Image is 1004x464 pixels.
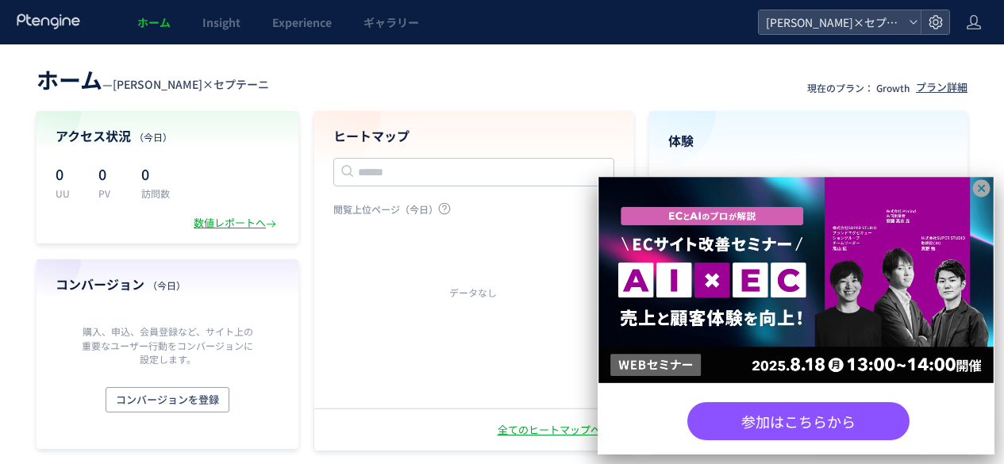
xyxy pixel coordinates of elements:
span: [PERSON_NAME]×セプテーニ [761,10,902,34]
span: （今日） [134,130,172,144]
p: 0 [141,161,170,186]
div: データなし [314,286,632,299]
div: 全てのヒートマップへ [498,423,614,438]
span: [PERSON_NAME]×セプテーニ [113,76,269,92]
div: プラン詳細 [916,80,967,95]
p: 訪問数 [141,186,170,200]
h4: アクセス状況 [56,127,279,145]
p: 0 [56,161,79,186]
div: — [37,63,269,95]
img: home_experience_onbo_jp-C5-EgdA0.svg [750,159,866,252]
span: Experience [272,14,332,30]
p: 現在のプラン： Growth [807,81,910,94]
span: ホーム [137,14,171,30]
h4: 体験 [668,132,949,150]
span: Insight [202,14,240,30]
button: コンバージョンを登録 [106,387,229,412]
span: ホーム [37,63,102,95]
p: 閲覧上位ページ（今日） [333,202,614,222]
span: （今日） [148,278,186,292]
p: PV [98,186,122,200]
span: コンバージョンを登録 [116,387,219,412]
p: UU [56,186,79,200]
h4: ヒートマップ [333,127,614,145]
p: 0 [98,161,122,186]
p: 購入、申込、会員登録など、サイト上の重要なユーザー行動をコンバージョンに設定します。 [78,324,257,365]
h4: コンバージョン [56,275,279,293]
div: 数値レポートへ [194,216,279,231]
span: ギャラリー [364,14,419,30]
